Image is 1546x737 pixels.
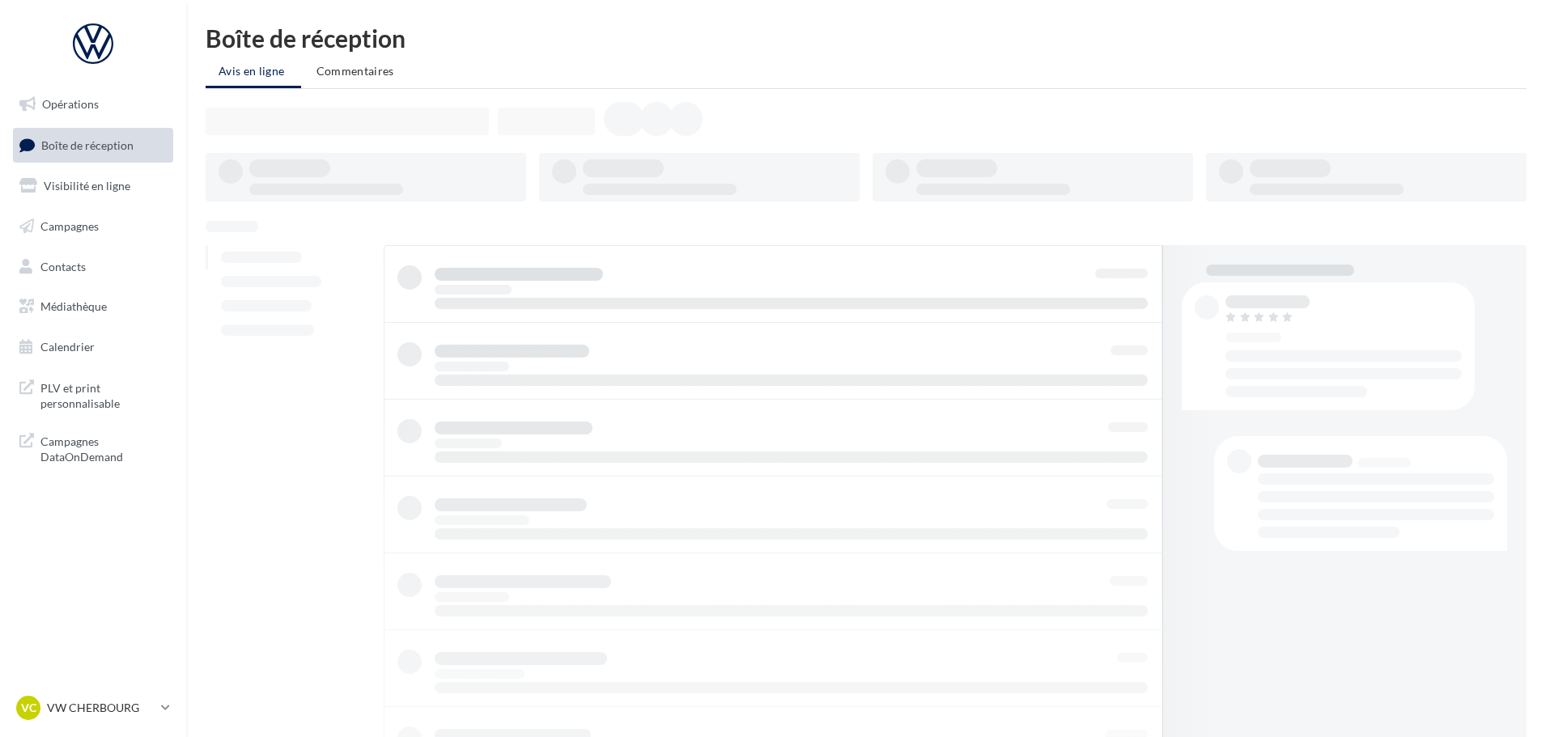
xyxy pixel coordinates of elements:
[40,340,95,354] span: Calendrier
[40,377,167,412] span: PLV et print personnalisable
[47,700,155,716] p: VW CHERBOURG
[13,693,173,723] a: VC VW CHERBOURG
[40,259,86,273] span: Contacts
[10,424,176,472] a: Campagnes DataOnDemand
[40,430,167,465] span: Campagnes DataOnDemand
[10,128,176,163] a: Boîte de réception
[10,169,176,203] a: Visibilité en ligne
[41,138,134,151] span: Boîte de réception
[42,97,99,111] span: Opérations
[10,87,176,121] a: Opérations
[40,219,99,233] span: Campagnes
[44,179,130,193] span: Visibilité en ligne
[316,64,394,78] span: Commentaires
[40,299,107,313] span: Médiathèque
[10,210,176,244] a: Campagnes
[10,371,176,418] a: PLV et print personnalisable
[206,26,1527,50] div: Boîte de réception
[10,290,176,324] a: Médiathèque
[21,700,36,716] span: VC
[10,330,176,364] a: Calendrier
[10,250,176,284] a: Contacts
